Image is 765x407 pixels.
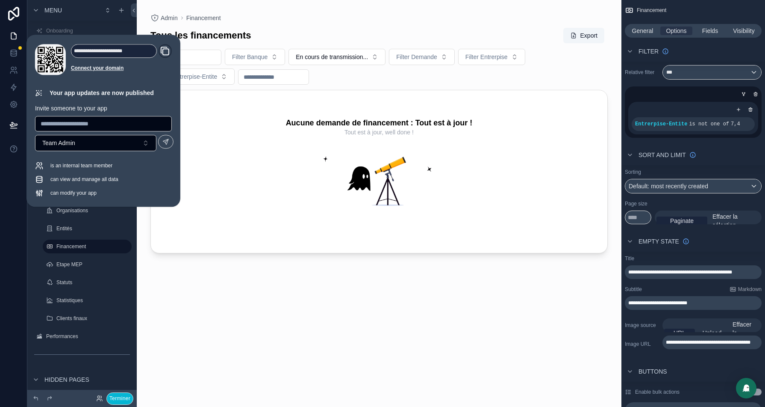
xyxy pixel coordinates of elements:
a: Markdown [730,286,762,293]
span: , [734,121,737,127]
label: Onboarding [46,27,130,34]
div: Open Intercom Messenger [736,378,756,398]
a: Statistiques [43,294,132,307]
label: Affaires [46,369,118,376]
a: Financement [43,240,132,253]
label: Performances [46,333,130,340]
span: Menu [44,6,62,15]
p: Your app updates are now published [50,89,154,97]
button: Terminer [106,392,133,405]
div: scrollable content [625,265,762,279]
label: Enable bulk actions [635,389,680,395]
span: Financement [637,7,666,14]
span: Default: most recently created [629,183,708,190]
label: Clients finaux [56,315,130,322]
label: Relative filter [625,69,659,76]
label: Page size [625,200,647,207]
button: Select Button [35,135,156,151]
label: Statuts [56,279,130,286]
a: Affaires [32,365,132,379]
span: Effacer la sélection [733,320,756,346]
div: Domain and Custom Link [71,44,172,75]
span: Sort And Limit [638,151,686,159]
span: Fields [702,27,718,35]
label: Entités [56,225,130,232]
span: Hidden pages [44,375,89,384]
label: Subtitle [625,286,642,293]
span: URL [674,329,686,337]
button: Default: most recently created [625,179,762,193]
span: Upload [703,329,721,337]
a: Organisations [43,204,132,217]
span: is an internal team member [50,162,112,169]
a: Performances [32,330,132,343]
span: Options [666,27,686,35]
div: scrollable content [625,296,762,310]
span: 7 [731,121,734,127]
span: General [632,27,653,35]
label: Financement [56,243,127,250]
a: Connect your domain [71,65,172,71]
label: Sorting [625,169,641,175]
span: Markdown [738,286,762,293]
span: Entrerpise-Entite [635,121,687,127]
span: Team Admin [42,139,75,147]
label: Image URL [625,341,659,348]
a: Etape MEP [43,258,132,271]
span: Effacer la sélection [712,212,756,229]
label: Image source [625,322,659,329]
span: Empty state [638,237,679,246]
span: Visibility [733,27,754,35]
label: Title [625,255,634,262]
a: Onboarding [32,24,132,38]
label: Statistiques [56,297,130,304]
a: Statuts [43,276,132,289]
label: Etape MEP [56,261,130,268]
span: Buttons [638,367,667,376]
span: can view and manage all data [50,176,118,183]
span: Filter [638,47,659,56]
label: Organisations [56,207,130,214]
div: scrollable content [662,336,762,349]
span: is not one of [689,121,729,127]
span: 4 [737,121,740,127]
span: can modify your app [50,190,97,196]
a: Entités [43,222,132,235]
span: Paginate [670,217,694,225]
p: Invite someone to your app [35,104,172,113]
a: Clients finaux [43,312,132,325]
